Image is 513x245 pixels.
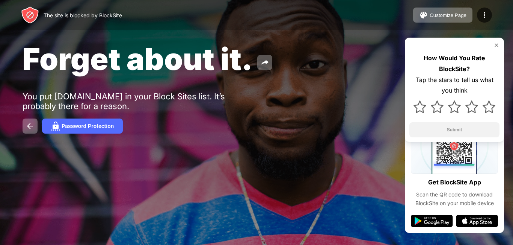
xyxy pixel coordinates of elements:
img: pallet.svg [419,11,428,20]
button: Password Protection [42,119,123,134]
div: How Would You Rate BlockSite? [409,53,499,75]
img: star.svg [483,100,495,113]
img: star.svg [465,100,478,113]
img: back.svg [26,122,35,131]
img: star.svg [448,100,461,113]
span: Forget about it. [23,41,253,77]
img: star.svg [431,100,444,113]
img: password.svg [51,122,60,131]
img: menu-icon.svg [480,11,489,20]
img: header-logo.svg [21,6,39,24]
img: google-play.svg [411,215,453,227]
img: star.svg [413,100,426,113]
div: You put [DOMAIN_NAME] in your Block Sites list. It’s probably there for a reason. [23,91,255,111]
div: The site is blocked by BlockSite [44,12,122,18]
button: Submit [409,122,499,137]
div: Get BlockSite App [428,177,481,188]
div: Customize Page [430,12,466,18]
div: Password Protection [62,123,114,129]
div: Scan the QR code to download BlockSite on your mobile device [411,190,498,207]
img: rate-us-close.svg [493,42,499,48]
img: share.svg [260,58,269,67]
div: Tap the stars to tell us what you think [409,75,499,96]
button: Customize Page [413,8,472,23]
img: app-store.svg [456,215,498,227]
